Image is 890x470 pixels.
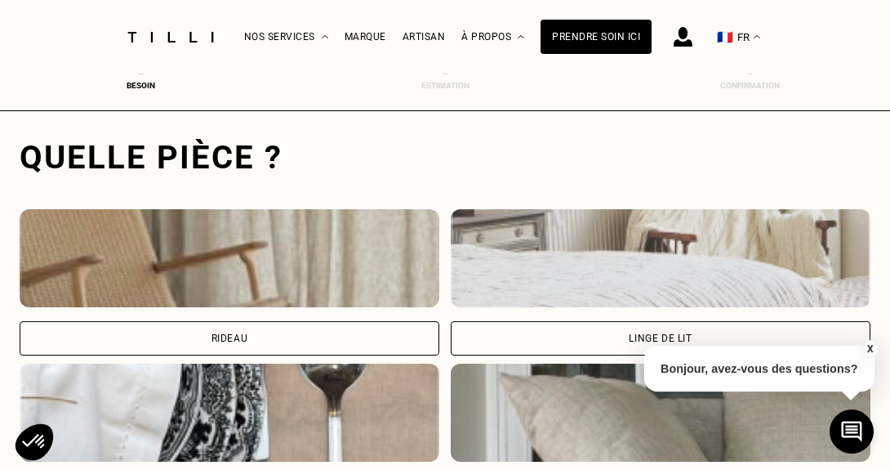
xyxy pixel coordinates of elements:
[541,20,652,54] a: Prendre soin ici
[403,31,446,43] a: Artisan
[754,35,760,39] img: menu déroulant
[629,333,692,343] div: Linge de lit
[461,1,524,74] div: À propos
[451,364,870,462] img: Tilli retouche votre Canapé & chaises
[644,346,874,392] p: Bonjour, avez-vous des questions?
[211,333,248,343] div: Rideau
[674,27,692,47] img: icône connexion
[717,81,782,90] div: Confirmation
[20,138,870,177] div: Quelle pièce ?
[709,1,768,74] button: 🇫🇷 FR
[122,32,220,43] img: Logo du service de couturière Tilli
[244,1,328,74] div: Nos services
[20,209,439,307] img: Tilli retouche votre Rideau
[861,340,878,358] button: X
[108,81,173,90] div: Besoin
[345,31,386,43] a: Marque
[451,209,870,307] img: Tilli retouche votre Linge de lit
[717,29,733,45] span: 🇫🇷
[20,364,439,462] img: Tilli retouche votre Linge de table
[412,81,478,90] div: Estimation
[518,35,524,39] img: Menu déroulant à propos
[322,35,328,39] img: Menu déroulant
